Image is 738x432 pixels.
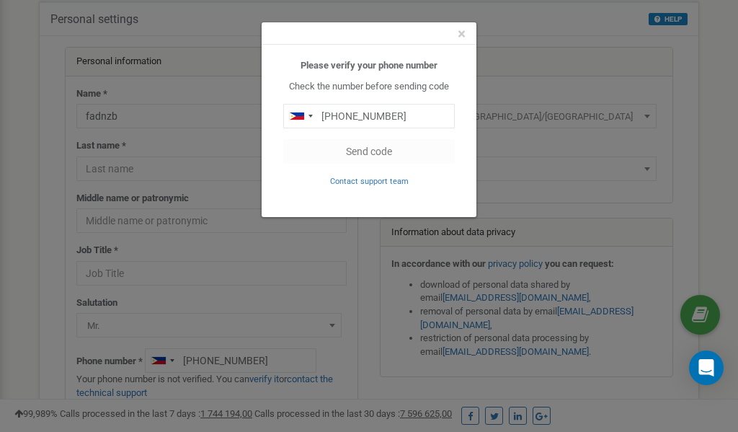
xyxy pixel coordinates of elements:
[301,60,437,71] b: Please verify your phone number
[330,175,409,186] a: Contact support team
[284,105,317,128] div: Telephone country code
[689,351,724,385] div: Open Intercom Messenger
[283,104,455,128] input: 0905 123 4567
[283,80,455,94] p: Check the number before sending code
[458,25,466,43] span: ×
[283,139,455,164] button: Send code
[458,27,466,42] button: Close
[330,177,409,186] small: Contact support team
